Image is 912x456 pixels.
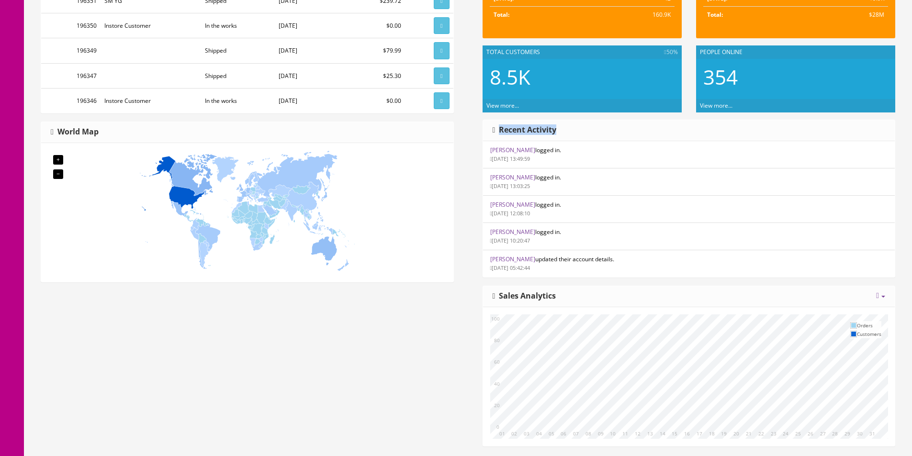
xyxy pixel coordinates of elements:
[483,45,682,59] div: Total Customers
[201,38,275,63] td: Shipped
[201,13,275,38] td: In the works
[490,210,530,217] small: [DATE] 12:08:10
[351,13,405,38] td: $0.00
[41,38,101,63] td: 196349
[483,168,895,196] li: logged in.
[351,88,405,113] td: $0.00
[275,88,351,113] td: [DATE]
[490,155,530,162] small: [DATE] 13:49:59
[857,330,881,338] td: Customers
[585,7,675,23] td: 160.9K
[797,7,888,23] td: $28M
[490,255,535,263] a: [PERSON_NAME]
[664,48,677,56] span: 50%
[493,126,557,134] h3: Recent Activity
[53,155,63,165] div: +
[696,45,895,59] div: People Online
[707,11,723,19] strong: Total:
[275,38,351,63] td: [DATE]
[490,264,530,271] small: [DATE] 05:42:44
[41,63,101,88] td: 196347
[201,88,275,113] td: In the works
[41,88,101,113] td: 196346
[275,63,351,88] td: [DATE]
[51,128,99,136] h3: World Map
[494,11,509,19] strong: Total:
[53,169,63,179] div: −
[490,173,535,181] a: [PERSON_NAME]
[483,141,895,168] li: logged in.
[490,66,675,88] h2: 8.5K
[486,101,519,110] a: View more...
[351,38,405,63] td: $79.99
[703,66,888,88] h2: 354
[275,13,351,38] td: [DATE]
[101,13,201,38] td: Instore Customer
[101,88,201,113] td: Instore Customer
[483,222,895,250] li: logged in.
[201,63,275,88] td: Shipped
[41,13,101,38] td: 196350
[490,182,530,189] small: [DATE] 13:03:25
[493,292,556,300] h3: Sales Analytics
[700,101,732,110] a: View more...
[490,200,535,209] a: [PERSON_NAME]
[483,250,895,277] li: updated their account details.
[490,146,535,154] a: [PERSON_NAME]
[483,195,895,223] li: logged in.
[490,228,535,236] a: [PERSON_NAME]
[490,237,530,244] small: [DATE] 10:20:47
[351,63,405,88] td: $25.30
[857,321,881,330] td: Orders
